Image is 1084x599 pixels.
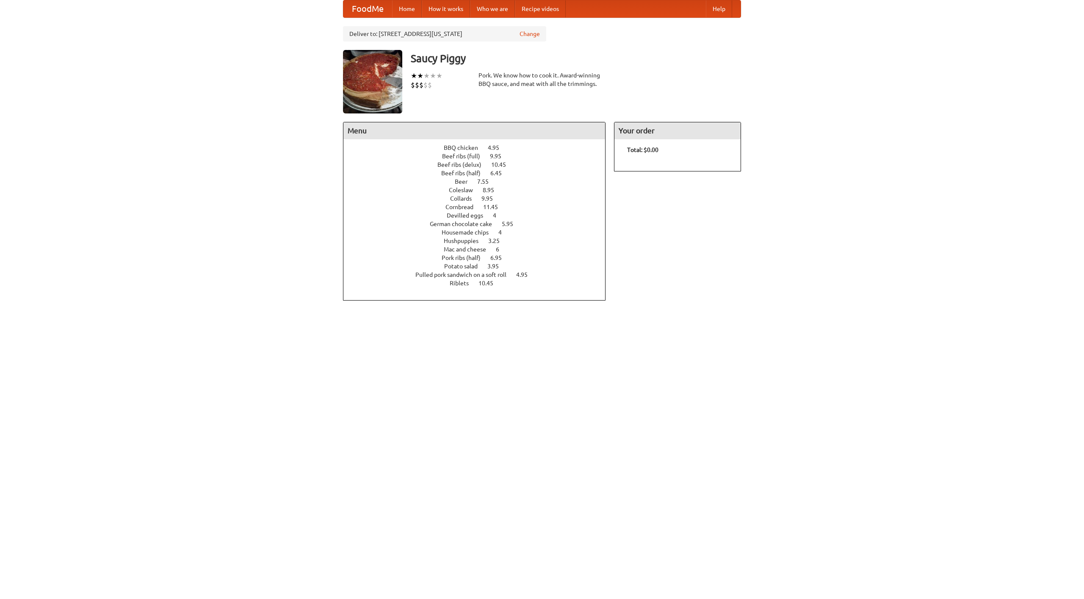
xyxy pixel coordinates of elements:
span: Collards [450,195,480,202]
span: Beer [455,178,476,185]
span: 5.95 [502,221,522,227]
a: Devilled eggs 4 [447,212,512,219]
a: Help [706,0,732,17]
span: Beef ribs (delux) [437,161,490,168]
span: 6 [496,246,508,253]
span: 9.95 [481,195,501,202]
span: Beef ribs (full) [442,153,489,160]
li: ★ [436,71,442,80]
span: 3.25 [488,237,508,244]
span: Devilled eggs [447,212,492,219]
a: Who we are [470,0,515,17]
a: Pork ribs (half) 6.95 [442,254,517,261]
span: Pulled pork sandwich on a soft roll [415,271,515,278]
a: Mac and cheese 6 [444,246,515,253]
img: angular.jpg [343,50,402,113]
li: $ [428,80,432,90]
span: 4.95 [488,144,508,151]
a: Hushpuppies 3.25 [444,237,515,244]
span: Mac and cheese [444,246,495,253]
span: Cornbread [445,204,482,210]
a: Beef ribs (half) 6.45 [441,170,517,177]
li: ★ [430,71,436,80]
span: 10.45 [491,161,514,168]
a: Cornbread 11.45 [445,204,514,210]
span: 7.55 [477,178,497,185]
span: Riblets [450,280,477,287]
a: Beef ribs (delux) 10.45 [437,161,522,168]
span: 11.45 [483,204,506,210]
div: Pork. We know how to cook it. Award-winning BBQ sauce, and meat with all the trimmings. [478,71,606,88]
h4: Menu [343,122,605,139]
b: Total: $0.00 [627,146,658,153]
span: German chocolate cake [430,221,501,227]
a: BBQ chicken 4.95 [444,144,515,151]
a: German chocolate cake 5.95 [430,221,529,227]
a: Beef ribs (full) 9.95 [442,153,517,160]
span: 4 [498,229,510,236]
span: 9.95 [490,153,510,160]
li: $ [411,80,415,90]
span: 4 [493,212,505,219]
a: Riblets 10.45 [450,280,509,287]
span: 3.95 [487,263,507,270]
span: 8.95 [483,187,503,193]
a: Home [392,0,422,17]
a: Change [520,30,540,38]
a: Recipe videos [515,0,566,17]
span: Potato salad [444,263,486,270]
a: Coleslaw 8.95 [449,187,510,193]
a: Housemade chips 4 [442,229,517,236]
h3: Saucy Piggy [411,50,741,67]
li: $ [423,80,428,90]
span: 6.45 [490,170,510,177]
span: 6.95 [490,254,510,261]
span: Hushpuppies [444,237,487,244]
span: BBQ chicken [444,144,487,151]
a: Pulled pork sandwich on a soft roll 4.95 [415,271,543,278]
li: ★ [411,71,417,80]
a: Collards 9.95 [450,195,509,202]
li: $ [419,80,423,90]
a: Beer 7.55 [455,178,504,185]
li: ★ [423,71,430,80]
a: FoodMe [343,0,392,17]
div: Deliver to: [STREET_ADDRESS][US_STATE] [343,26,546,41]
span: 10.45 [478,280,502,287]
span: 4.95 [516,271,536,278]
a: Potato salad 3.95 [444,263,514,270]
span: Beef ribs (half) [441,170,489,177]
li: ★ [417,71,423,80]
h4: Your order [614,122,741,139]
span: Pork ribs (half) [442,254,489,261]
a: How it works [422,0,470,17]
span: Housemade chips [442,229,497,236]
li: $ [415,80,419,90]
span: Coleslaw [449,187,481,193]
